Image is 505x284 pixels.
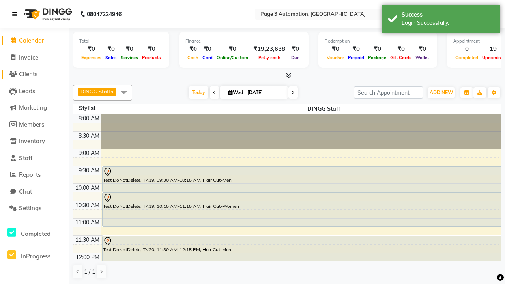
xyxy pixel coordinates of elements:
[87,3,122,25] b: 08047224946
[77,149,101,157] div: 9:00 AM
[325,55,346,60] span: Voucher
[428,87,455,98] button: ADD NEW
[74,201,101,209] div: 10:30 AM
[366,45,388,54] div: ₹0
[388,45,413,54] div: ₹0
[215,45,250,54] div: ₹0
[119,45,140,54] div: ₹0
[288,45,302,54] div: ₹0
[245,87,284,99] input: 2025-10-01
[453,45,480,54] div: 0
[80,88,110,95] span: DINGG Staff
[119,55,140,60] span: Services
[19,37,44,44] span: Calendar
[79,38,163,45] div: Total
[140,45,163,54] div: ₹0
[74,184,101,192] div: 10:00 AM
[73,104,101,112] div: Stylist
[185,38,302,45] div: Finance
[430,90,453,95] span: ADD NEW
[19,87,35,95] span: Leads
[366,55,388,60] span: Package
[140,55,163,60] span: Products
[19,204,41,212] span: Settings
[453,55,480,60] span: Completed
[250,45,288,54] div: ₹19,23,638
[200,55,215,60] span: Card
[2,70,67,79] a: Clients
[215,55,250,60] span: Online/Custom
[74,236,101,244] div: 11:30 AM
[346,55,366,60] span: Prepaid
[2,103,67,112] a: Marketing
[21,230,50,237] span: Completed
[19,171,41,178] span: Reports
[289,55,301,60] span: Due
[19,121,44,128] span: Members
[2,154,67,163] a: Staff
[354,86,423,99] input: Search Appointment
[19,137,45,145] span: Inventory
[103,55,119,60] span: Sales
[2,87,67,96] a: Leads
[325,45,346,54] div: ₹0
[413,45,431,54] div: ₹0
[103,45,119,54] div: ₹0
[110,88,114,95] a: x
[77,166,101,175] div: 9:30 AM
[2,187,67,196] a: Chat
[21,252,50,260] span: InProgress
[226,90,245,95] span: Wed
[256,55,282,60] span: Petty cash
[2,170,67,179] a: Reports
[19,154,32,162] span: Staff
[2,36,67,45] a: Calendar
[19,54,38,61] span: Invoice
[79,45,103,54] div: ₹0
[77,114,101,123] div: 8:00 AM
[185,45,200,54] div: ₹0
[84,268,95,276] span: 1 / 1
[346,45,366,54] div: ₹0
[74,253,101,262] div: 12:00 PM
[20,3,74,25] img: logo
[189,86,208,99] span: Today
[77,132,101,140] div: 8:30 AM
[388,55,413,60] span: Gift Cards
[74,219,101,227] div: 11:00 AM
[79,55,103,60] span: Expenses
[2,137,67,146] a: Inventory
[19,70,37,78] span: Clients
[402,19,494,27] div: Login Successfully.
[325,38,431,45] div: Redemption
[19,104,47,111] span: Marketing
[402,11,494,19] div: Success
[19,188,32,195] span: Chat
[2,53,67,62] a: Invoice
[200,45,215,54] div: ₹0
[413,55,431,60] span: Wallet
[2,204,67,213] a: Settings
[185,55,200,60] span: Cash
[2,120,67,129] a: Members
